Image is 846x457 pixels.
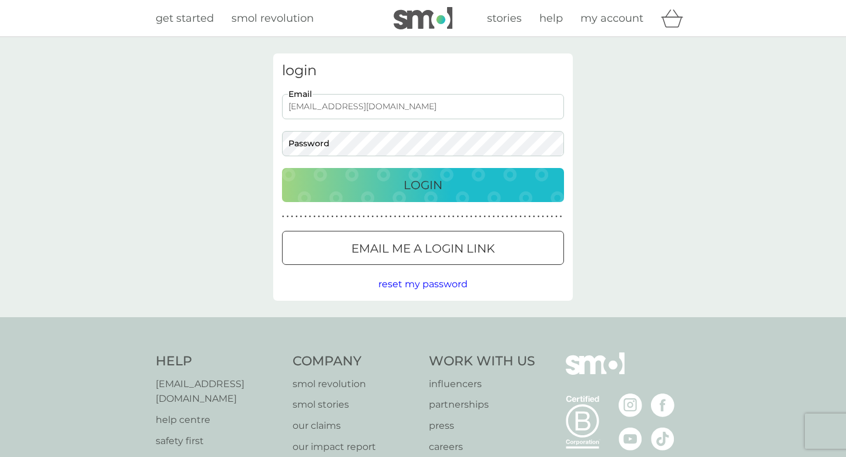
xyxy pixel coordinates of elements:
[345,214,347,220] p: ●
[327,214,329,220] p: ●
[475,214,477,220] p: ●
[282,214,284,220] p: ●
[470,214,472,220] p: ●
[282,231,564,265] button: Email me a login link
[403,214,405,220] p: ●
[492,214,495,220] p: ●
[372,214,374,220] p: ●
[444,214,446,220] p: ●
[542,214,544,220] p: ●
[293,418,418,434] a: our claims
[539,12,563,25] span: help
[293,397,418,412] a: smol stories
[524,214,526,220] p: ●
[429,377,535,392] a: influencers
[351,239,495,258] p: Email me a login link
[560,214,562,220] p: ●
[619,427,642,451] img: visit the smol Youtube page
[487,12,522,25] span: stories
[304,214,307,220] p: ●
[448,214,450,220] p: ●
[293,439,418,455] a: our impact report
[466,214,468,220] p: ●
[394,7,452,29] img: smol
[661,6,690,30] div: basket
[452,214,455,220] p: ●
[156,377,281,406] a: [EMAIL_ADDRESS][DOMAIN_NAME]
[429,352,535,371] h4: Work With Us
[378,277,468,292] button: reset my password
[300,214,303,220] p: ●
[309,214,311,220] p: ●
[538,214,540,220] p: ●
[362,214,365,220] p: ●
[502,214,504,220] p: ●
[511,214,513,220] p: ●
[515,214,518,220] p: ●
[291,214,293,220] p: ●
[367,214,370,220] p: ●
[479,214,482,220] p: ●
[349,214,351,220] p: ●
[461,214,464,220] p: ●
[417,214,419,220] p: ●
[539,10,563,27] a: help
[429,397,535,412] a: partnerships
[566,352,625,392] img: smol
[331,214,334,220] p: ●
[430,214,432,220] p: ●
[651,427,674,451] img: visit the smol Tiktok page
[293,352,418,371] h4: Company
[156,10,214,27] a: get started
[156,412,281,428] a: help centre
[619,394,642,417] img: visit the smol Instagram page
[439,214,441,220] p: ●
[487,10,522,27] a: stories
[156,12,214,25] span: get started
[519,214,522,220] p: ●
[381,214,383,220] p: ●
[555,214,558,220] p: ●
[296,214,298,220] p: ●
[404,176,442,194] p: Login
[488,214,491,220] p: ●
[456,214,459,220] p: ●
[354,214,356,220] p: ●
[376,214,378,220] p: ●
[408,214,410,220] p: ●
[425,214,428,220] p: ●
[378,278,468,290] span: reset my password
[497,214,499,220] p: ●
[434,214,437,220] p: ●
[429,418,535,434] a: press
[429,439,535,455] a: careers
[580,12,643,25] span: my account
[231,10,314,27] a: smol revolution
[318,214,320,220] p: ●
[293,377,418,392] a: smol revolution
[156,434,281,449] a: safety first
[651,394,674,417] img: visit the smol Facebook page
[390,214,392,220] p: ●
[282,168,564,202] button: Login
[506,214,508,220] p: ●
[358,214,361,220] p: ●
[287,214,289,220] p: ●
[533,214,535,220] p: ●
[551,214,553,220] p: ●
[394,214,397,220] p: ●
[546,214,549,220] p: ●
[385,214,387,220] p: ●
[313,214,315,220] p: ●
[484,214,486,220] p: ●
